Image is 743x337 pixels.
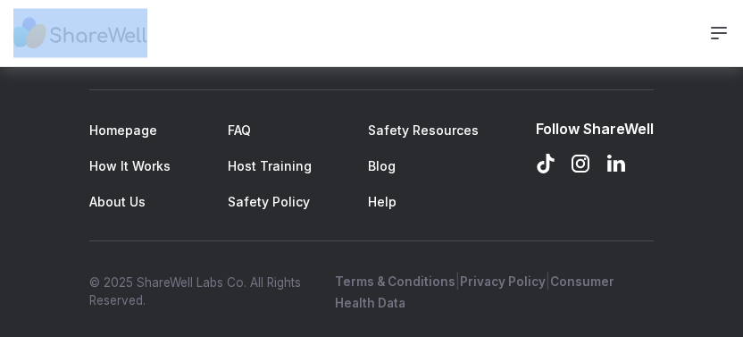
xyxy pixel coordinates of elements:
[335,274,614,310] a: Consumer Health Data
[455,272,460,290] span: |
[228,158,312,173] a: Host Training
[536,119,654,139] div: Follow ShareWell
[335,274,455,289] a: Terms & Conditions
[13,9,147,58] img: ShareWell Nav Logo
[89,122,157,138] a: Homepage
[460,274,546,289] a: Privacy Policy
[368,158,396,173] a: Blog
[368,194,397,209] a: Help
[89,194,146,209] a: About Us
[89,158,171,173] a: How It Works
[368,122,479,138] a: Safety Resources
[89,274,335,310] div: © 2025 ShareWell Labs Co. All Rights Reserved.
[228,194,310,209] a: Safety Policy
[228,122,251,138] a: FAQ
[546,272,550,290] span: |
